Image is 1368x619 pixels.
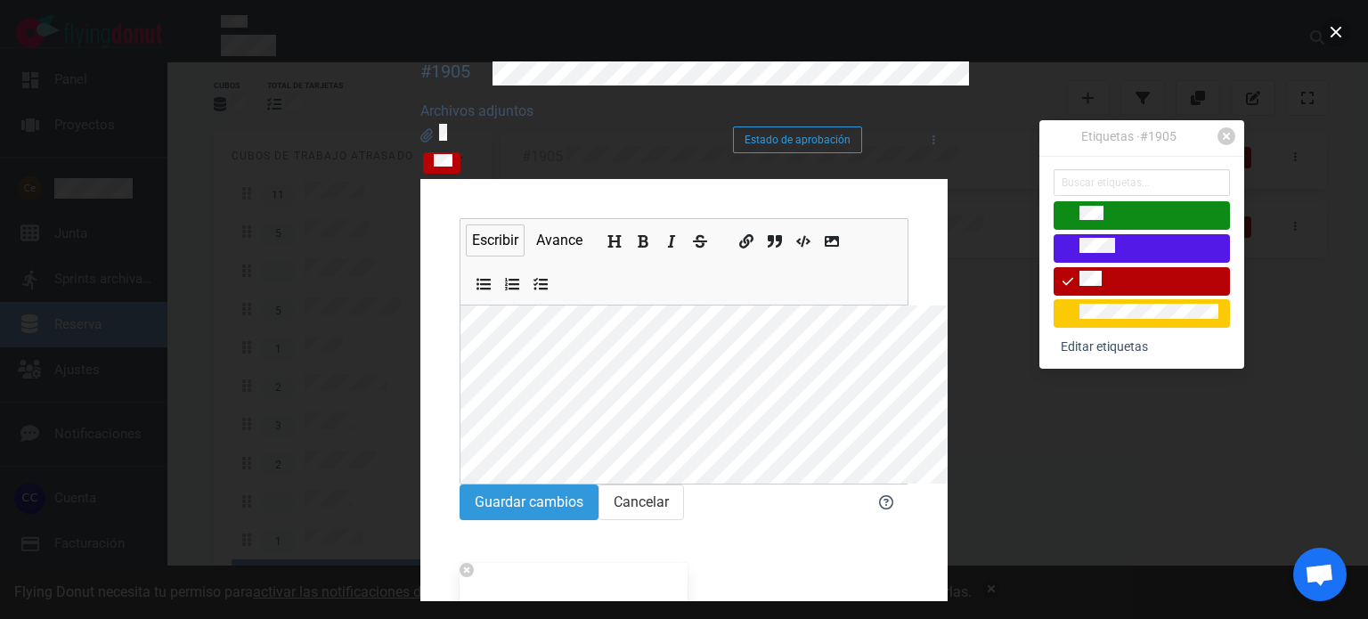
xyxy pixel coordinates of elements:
button: Añadir un enlace [736,228,757,248]
button: Añadir texto en cursiva [661,228,682,248]
input: Buscar etiquetas... [1054,169,1230,196]
button: Insertar una cita [764,228,786,248]
button: cerca [1322,18,1350,46]
button: Escribir [466,224,525,257]
font: Archivos adjuntos [420,102,533,119]
a: Chat abierto [1293,548,1347,601]
button: Agregar lista ordenada [501,271,523,290]
font: Avance [536,232,582,248]
button: Avance [530,224,589,257]
button: Agregar encabezado [604,228,625,248]
button: Añadir imagen [821,228,843,248]
button: Agregar lista desordenada [473,271,494,290]
button: Agregar texto tachado [689,228,711,248]
font: Guardar cambios [475,493,583,510]
button: Añadir texto en negrita [632,228,654,248]
button: Estado de aprobación [733,126,862,153]
button: Guardar cambios [460,485,598,520]
font: Editar etiquetas [1061,339,1148,354]
font: #1905 [420,61,470,82]
button: Cancelar [598,485,684,520]
font: Cancelar [614,493,669,510]
font: Estado de aprobación [745,134,851,146]
font: #1905 [1140,129,1177,143]
font: Etiquetas · [1081,129,1140,143]
font: Escribir [472,232,518,248]
button: Insertar código [793,228,814,248]
button: Agregar lista marcada [530,271,551,290]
